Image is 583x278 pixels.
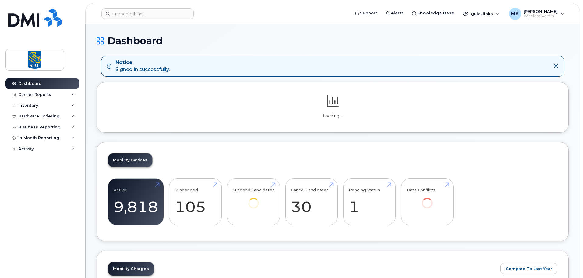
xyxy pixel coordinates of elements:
[97,35,569,46] h1: Dashboard
[115,59,170,73] div: Signed in successfully.
[500,263,557,274] button: Compare To Last Year
[108,153,152,167] a: Mobility Devices
[407,182,448,217] a: Data Conflicts
[349,182,390,222] a: Pending Status 1
[108,262,154,276] a: Mobility Charges
[115,59,170,66] strong: Notice
[175,182,216,222] a: Suspended 105
[108,113,557,119] p: Loading...
[506,266,552,272] span: Compare To Last Year
[114,182,158,222] a: Active 9,818
[291,182,332,222] a: Cancel Candidates 30
[233,182,274,217] a: Suspend Candidates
